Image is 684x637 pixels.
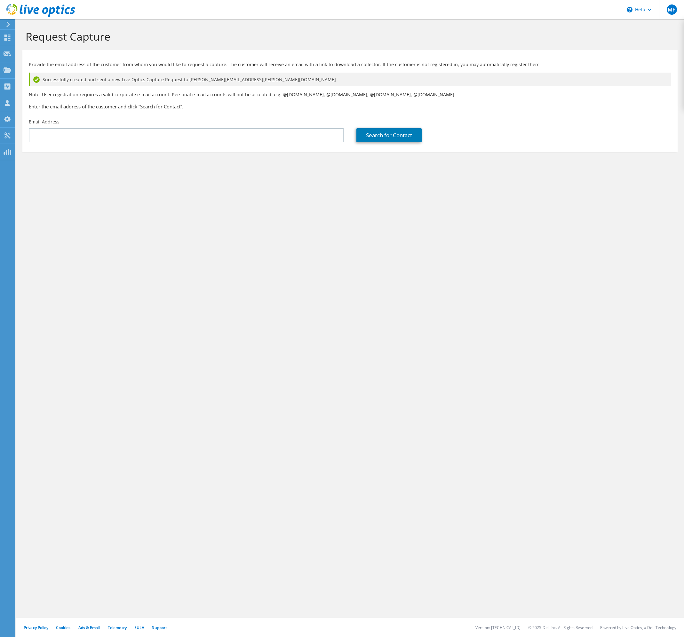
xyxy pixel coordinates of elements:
[134,625,144,630] a: EULA
[152,625,167,630] a: Support
[600,625,676,630] li: Powered by Live Optics, a Dell Technology
[475,625,521,630] li: Version: [TECHNICAL_ID]
[29,103,671,110] h3: Enter the email address of the customer and click “Search for Contact”.
[56,625,71,630] a: Cookies
[627,7,632,12] svg: \n
[356,128,422,142] a: Search for Contact
[29,61,671,68] p: Provide the email address of the customer from whom you would like to request a capture. The cust...
[29,119,60,125] label: Email Address
[108,625,127,630] a: Telemetry
[43,76,336,83] span: Successfully created and sent a new Live Optics Capture Request to [PERSON_NAME][EMAIL_ADDRESS][P...
[29,91,671,98] p: Note: User registration requires a valid corporate e-mail account. Personal e-mail accounts will ...
[24,625,48,630] a: Privacy Policy
[26,30,671,43] h1: Request Capture
[667,4,677,15] span: MF
[528,625,593,630] li: © 2025 Dell Inc. All Rights Reserved
[78,625,100,630] a: Ads & Email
